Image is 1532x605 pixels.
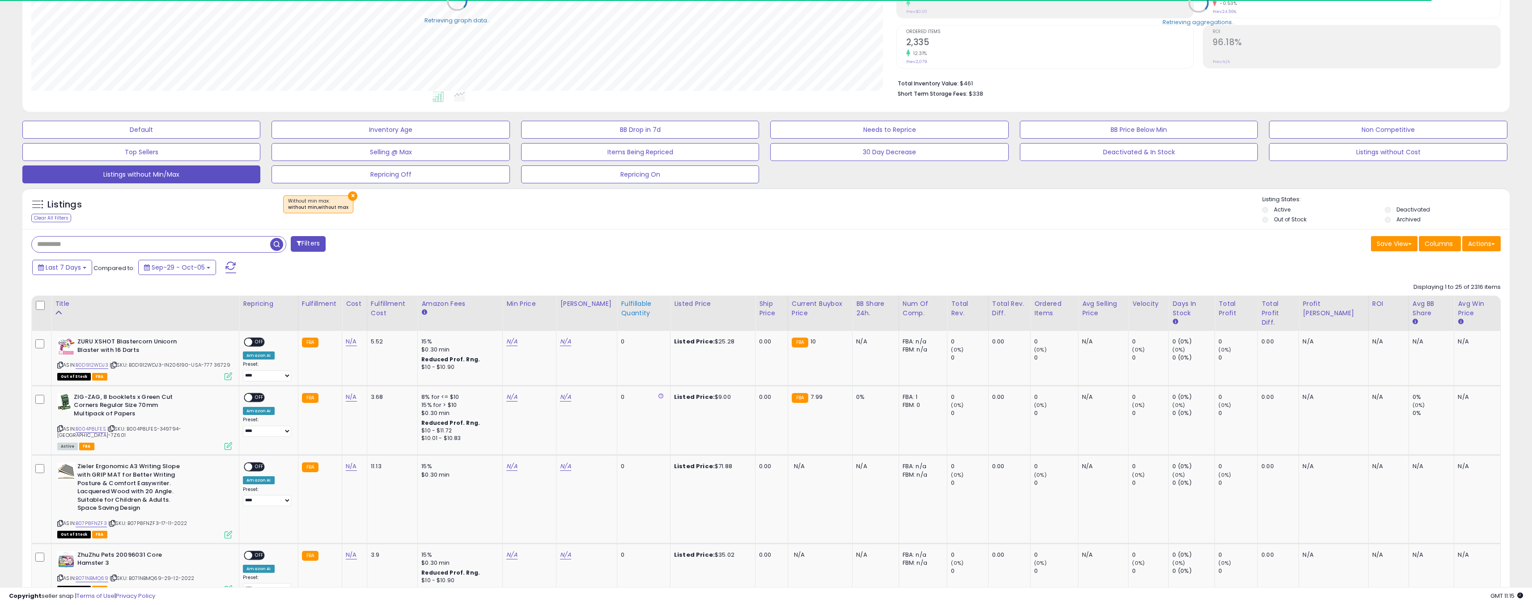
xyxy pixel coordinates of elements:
[57,373,91,381] span: All listings that are currently out of stock and unavailable for purchase on Amazon
[560,462,571,471] a: N/A
[1396,206,1430,213] label: Deactivated
[1132,551,1168,559] div: 0
[1218,551,1257,559] div: 0
[92,373,107,381] span: FBA
[1034,338,1078,346] div: 0
[1218,338,1257,346] div: 0
[951,479,988,487] div: 0
[1172,409,1214,417] div: 0 (0%)
[252,463,267,471] span: OFF
[903,471,941,479] div: FBM: n/a
[992,299,1027,318] div: Total Rev. Diff.
[951,402,963,409] small: (0%)
[1413,299,1451,318] div: Avg BB Share
[421,401,496,409] div: 15% for > $10
[1132,346,1145,353] small: (0%)
[1132,402,1145,409] small: (0%)
[903,551,941,559] div: FBA: n/a
[1413,318,1418,326] small: Avg BB Share.
[992,338,1023,346] div: 0.00
[1262,195,1510,204] p: Listing States:
[1172,462,1214,470] div: 0 (0%)
[57,551,232,592] div: ASIN:
[57,443,78,450] span: All listings currently available for purchase on Amazon
[1218,354,1257,362] div: 0
[1218,471,1231,478] small: (0%)
[421,409,496,417] div: $0.30 min
[621,338,663,346] div: 0
[1034,479,1078,487] div: 0
[76,425,106,433] a: B004P8LFES
[903,299,944,318] div: Num of Comp.
[346,393,356,402] a: N/A
[992,551,1023,559] div: 0.00
[116,592,155,600] a: Privacy Policy
[47,199,82,211] h5: Listings
[1303,299,1365,318] div: Profit [PERSON_NAME]
[1458,462,1494,470] div: N/A
[79,443,94,450] span: FBA
[1274,216,1307,223] label: Out of Stock
[1303,393,1362,401] div: N/A
[1172,338,1214,346] div: 0 (0%)
[1218,346,1231,353] small: (0%)
[621,551,663,559] div: 0
[1034,567,1078,575] div: 0
[1269,143,1507,161] button: Listings without Cost
[1261,462,1292,470] div: 0.00
[674,299,751,309] div: Listed Price
[792,393,808,403] small: FBA
[243,351,274,360] div: Amazon AI
[1413,402,1425,409] small: (0%)
[1034,471,1047,478] small: (0%)
[1261,551,1292,559] div: 0.00
[560,550,571,559] a: N/A
[243,487,291,507] div: Preset:
[1034,409,1078,417] div: 0
[992,393,1023,401] div: 0.00
[1132,393,1168,401] div: 0
[951,409,988,417] div: 0
[371,393,411,401] div: 3.68
[110,575,195,582] span: | SKU: B071NBMQ69-29-12-2022
[856,338,891,346] div: N/A
[243,417,291,437] div: Preset:
[992,462,1023,470] div: 0.00
[794,550,805,559] span: N/A
[272,143,509,161] button: Selling @ Max
[621,299,666,318] div: Fulfillable Quantity
[1172,354,1214,362] div: 0 (0%)
[346,299,363,309] div: Cost
[252,393,267,401] span: OFF
[903,338,941,346] div: FBA: n/a
[110,361,230,368] span: | SKU: B0D912WDJ3-IN206190-USA-777 36729
[302,551,318,561] small: FBA
[951,393,988,401] div: 0
[1034,354,1078,362] div: 0
[1372,338,1402,346] div: N/A
[951,299,984,318] div: Total Rev.
[1269,121,1507,139] button: Non Competitive
[421,393,496,401] div: 8% for <= $10
[421,435,496,442] div: $10.01 - $10.83
[1034,559,1047,567] small: (0%)
[1303,551,1362,559] div: N/A
[243,565,274,573] div: Amazon AI
[1303,338,1362,346] div: N/A
[1132,471,1145,478] small: (0%)
[1462,236,1501,251] button: Actions
[856,551,891,559] div: N/A
[1132,462,1168,470] div: 0
[506,550,517,559] a: N/A
[371,299,414,318] div: Fulfillment Cost
[903,393,941,401] div: FBA: 1
[759,462,781,470] div: 0.00
[74,393,182,420] b: ZIG-ZAG, 8 booklets x Green Cut Corners Regular Size 70mm Multipack of Papers
[1372,299,1405,309] div: ROI
[1303,462,1362,470] div: N/A
[1034,393,1078,401] div: 0
[288,198,348,211] span: Without min max :
[93,264,135,272] span: Compared to:
[1261,299,1295,327] div: Total Profit Diff.
[302,462,318,472] small: FBA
